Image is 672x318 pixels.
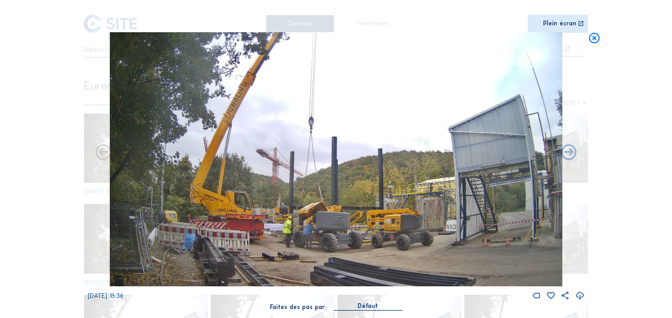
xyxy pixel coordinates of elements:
[358,301,378,311] div: Défaut
[88,292,124,300] span: [DATE] 15:36
[333,301,402,310] div: Défaut
[270,304,327,311] div: Faites des pas par:
[559,144,578,162] i: Back
[543,21,576,27] div: Plein écran
[110,32,562,287] img: Image
[94,144,113,162] i: Forward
